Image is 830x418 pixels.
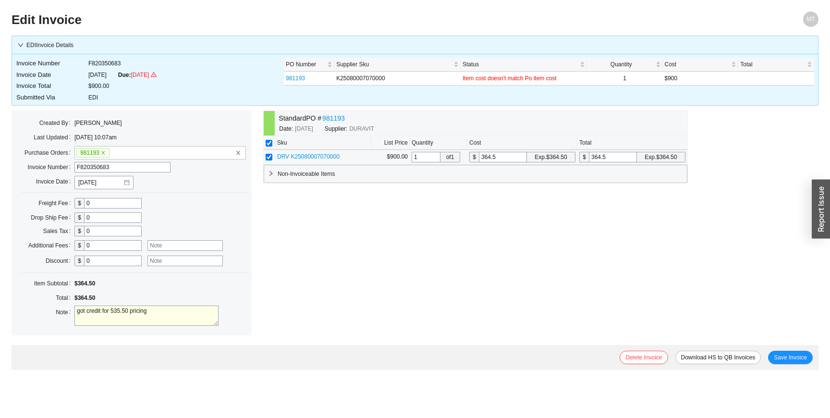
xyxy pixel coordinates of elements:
[440,152,460,162] span: of 1
[264,165,687,183] div: Non-Invoiceable Items
[74,295,95,301] span: $364.50
[74,240,84,251] div: $
[34,277,74,290] label: Item Subtotal
[38,197,74,210] label: Freight Fee
[279,113,409,124] div: Standard PO #
[768,351,813,364] button: Save Invoice
[334,72,461,86] td: K25080007070000
[645,152,677,162] div: Exp. $364.50
[110,148,117,158] input: 981193closeclose
[738,58,814,72] th: Total sortable
[16,80,88,92] td: Invoice Total
[665,60,730,69] span: Cost
[279,124,409,134] div: Date: Supplier:
[275,136,371,150] th: Sku
[286,75,305,82] a: 981193
[39,116,74,130] label: Created By
[277,153,340,160] span: DRV K25080007070000
[740,60,805,69] span: Total
[147,256,223,266] input: Note
[31,211,74,224] label: Drop Ship Fee
[620,351,668,364] button: Delete Invoice
[34,131,74,144] label: Last Updated
[74,118,151,128] div: [PERSON_NAME]
[151,72,157,77] span: warning
[577,136,687,150] th: Total
[278,169,683,179] span: Non-Invoiceable Items
[101,150,106,155] span: close
[74,280,95,287] span: $364.50
[56,291,74,305] label: Total
[334,58,461,72] th: Supplier Sku sortable
[88,80,157,92] td: $900.00
[43,224,74,238] label: Sales Tax
[74,226,84,236] div: $
[56,306,74,319] label: Note
[587,72,663,86] td: 1
[76,148,110,158] span: 981193
[286,60,325,69] span: PO Number
[88,92,157,103] td: EDI
[295,124,313,134] span: [DATE]
[587,58,663,72] th: Quantity sortable
[16,92,88,103] td: Submitted Via
[18,42,24,48] span: down
[268,171,274,176] span: right
[18,40,812,50] div: EDI Invoice Details
[469,152,479,162] div: $
[463,74,585,83] div: Item cost doesn't match Po item cost
[28,160,74,174] label: Invoice Number
[467,136,577,150] th: Cost
[78,178,123,187] input: 08/29/2025
[16,58,88,69] td: Invoice Number
[284,58,334,72] th: PO Number sortable
[74,256,84,266] div: $
[463,60,578,69] span: Status
[16,69,88,81] td: Invoice Date
[147,240,223,251] input: Note
[663,58,739,72] th: Cost sortable
[461,58,587,72] th: Status sortable
[579,152,589,162] div: $
[235,150,241,156] span: close
[322,113,345,124] a: 981193
[28,239,74,252] label: Additional Fees
[373,152,408,161] div: $900.00
[535,152,567,162] div: Exp. $364.50
[663,72,739,86] td: $900
[88,69,157,81] td: [DATE]
[681,354,756,361] a: Download HS to QB Invoices
[336,60,452,69] span: Supplier Sku
[371,136,410,150] th: List Price
[46,254,74,268] label: Discount
[118,72,131,78] span: Due:
[675,351,761,364] button: Download HS to QB Invoices
[806,12,815,27] span: MT
[349,124,374,134] span: DURAVIT
[589,60,654,69] span: Quantity
[74,198,84,209] div: $
[774,353,807,362] span: Save Invoice
[12,12,617,28] h2: Edit Invoice
[74,133,151,142] div: [DATE] 10:07am
[74,212,84,223] div: $
[24,146,74,160] label: Purchase Orders
[131,72,157,78] span: [DATE]
[410,136,467,150] th: Quantity
[36,175,74,188] label: Invoice Date
[88,58,157,69] td: F820350683
[625,353,662,362] span: Delete Invoice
